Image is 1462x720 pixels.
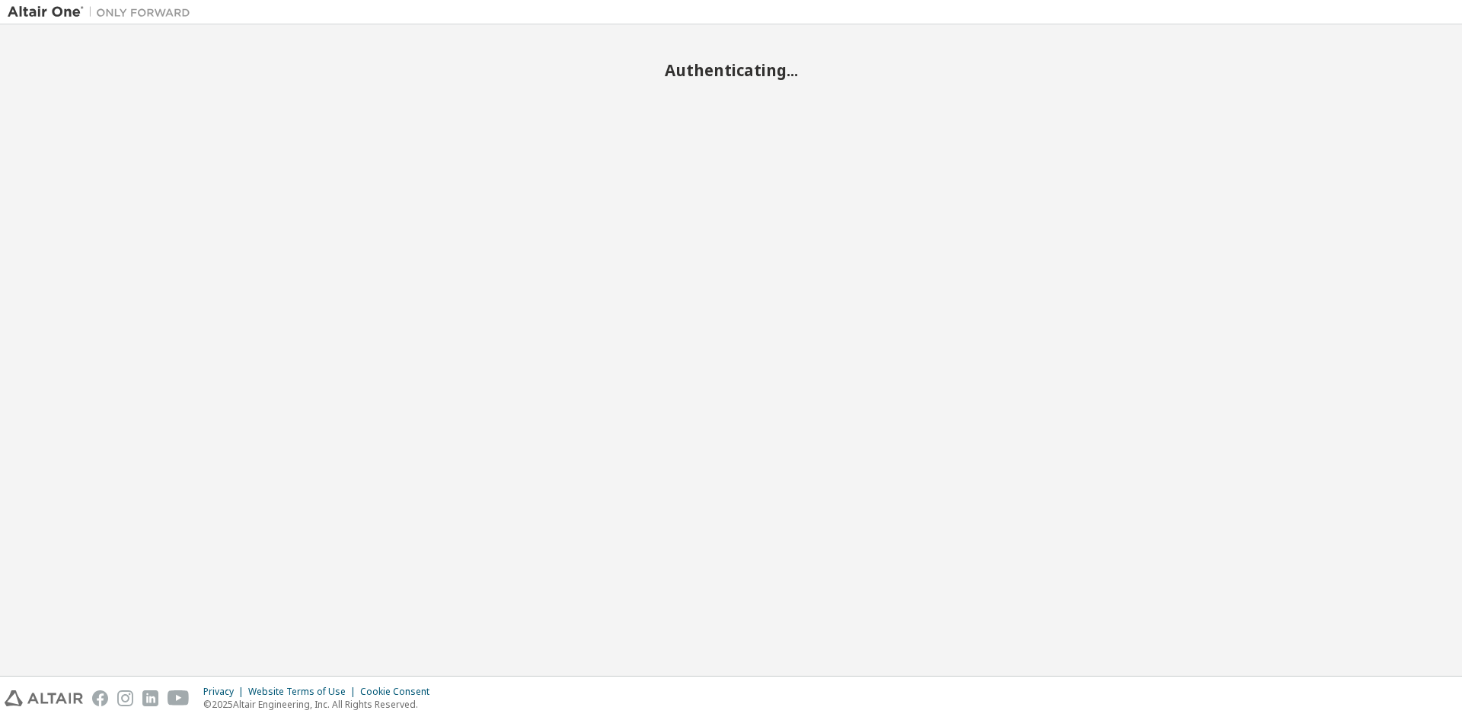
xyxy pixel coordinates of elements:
[203,686,248,698] div: Privacy
[142,690,158,706] img: linkedin.svg
[168,690,190,706] img: youtube.svg
[203,698,439,711] p: © 2025 Altair Engineering, Inc. All Rights Reserved.
[248,686,360,698] div: Website Terms of Use
[92,690,108,706] img: facebook.svg
[5,690,83,706] img: altair_logo.svg
[360,686,439,698] div: Cookie Consent
[117,690,133,706] img: instagram.svg
[8,5,198,20] img: Altair One
[8,60,1454,80] h2: Authenticating...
